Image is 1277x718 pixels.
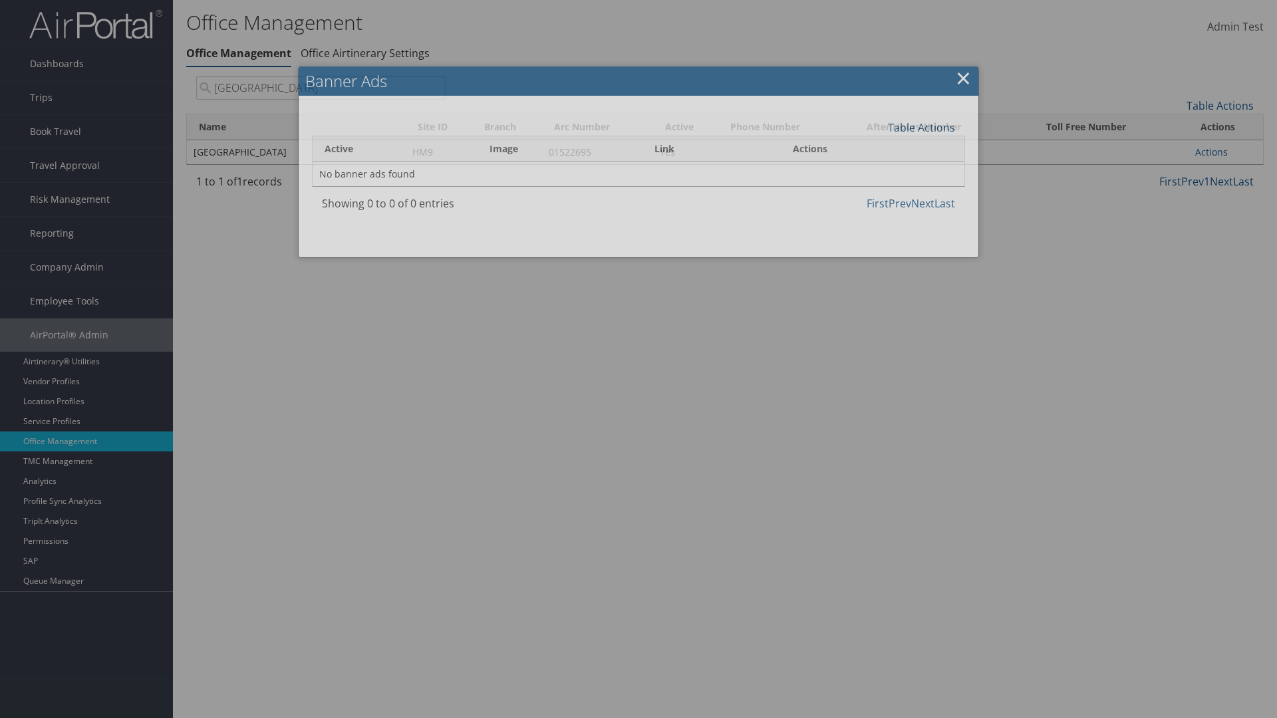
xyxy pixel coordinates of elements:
[313,162,964,186] td: No banner ads found
[867,196,889,211] a: First
[642,136,780,162] th: Link: activate to sort column ascending
[888,120,955,135] a: Table Actions
[934,196,955,211] a: Last
[956,64,971,91] a: ×
[889,196,911,211] a: Prev
[781,136,964,162] th: Actions
[911,196,934,211] a: Next
[322,195,466,218] div: Showing 0 to 0 of 0 entries
[478,136,642,162] th: Image: activate to sort column ascending
[313,136,478,162] th: Active: activate to sort column ascending
[299,66,978,96] h2: Banner Ads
